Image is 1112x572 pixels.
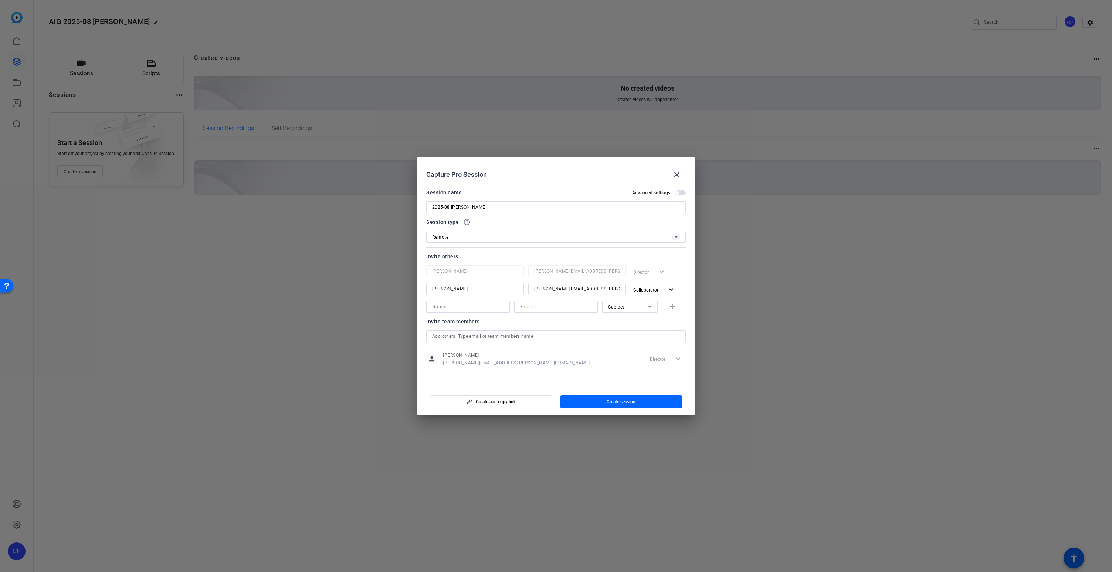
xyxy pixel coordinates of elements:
div: Invite others [426,252,686,261]
span: Session type [426,218,459,226]
input: Enter Session Name [432,203,680,212]
mat-icon: person [426,353,437,364]
span: Remote [432,235,448,240]
div: Invite team members [426,317,686,326]
input: Email... [520,302,592,311]
h2: Advanced settings [632,190,670,196]
input: Name... [432,285,518,293]
div: Session name [426,188,462,197]
span: Collaborator [633,287,658,293]
input: Name... [432,267,518,276]
input: Email... [534,267,620,276]
button: Create session [560,395,682,408]
input: Name... [432,302,504,311]
mat-icon: close [672,170,681,179]
span: Create and copy link [476,399,516,405]
button: Collaborator [630,283,679,296]
mat-icon: help_outline [463,218,471,226]
div: Capture Pro Session [426,166,686,184]
input: Email... [534,285,620,293]
span: Subject [608,304,624,310]
button: Create and copy link [430,395,552,408]
span: Create session [607,399,635,405]
input: Add others: Type email or team members name [432,332,680,341]
mat-icon: expand_more [667,285,676,295]
span: [PERSON_NAME][EMAIL_ADDRESS][PERSON_NAME][DOMAIN_NAME] [443,360,590,366]
span: [PERSON_NAME] [443,352,590,358]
